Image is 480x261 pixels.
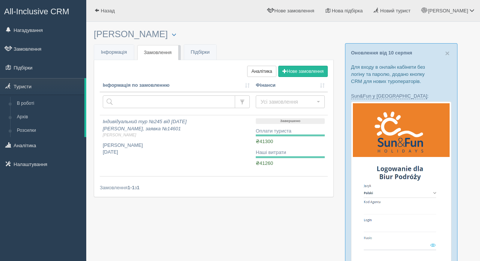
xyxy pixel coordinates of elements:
[127,185,135,190] b: 1-1
[256,95,325,108] button: Усі замовлення
[261,98,315,106] span: Усі замовлення
[103,142,250,156] p: [PERSON_NAME] [DATE]
[4,7,69,16] span: All-Inclusive CRM
[137,45,178,60] a: Замовлення
[101,8,115,14] span: Назад
[103,95,235,108] input: Пошук за номером замовлення, ПІБ або паспортом туриста
[445,49,450,57] span: ×
[94,29,334,39] h3: [PERSON_NAME]
[256,149,325,156] div: Наші витрати
[256,139,273,144] span: ₴41300
[332,8,363,14] span: Нова підбірка
[103,132,250,138] span: [PERSON_NAME]
[94,45,134,60] a: Інформація
[351,92,451,100] p: :
[278,66,328,77] button: Нове замовлення
[100,115,253,176] a: Індивідуальний тур №245 від [DATE][PERSON_NAME], заявка №14601[PERSON_NAME] [PERSON_NAME][DATE]
[256,160,273,166] span: ₴41260
[428,8,468,14] span: [PERSON_NAME]
[103,82,250,89] a: Інформація по замовленню
[351,50,412,56] a: Оновлення від 10 серпня
[184,45,216,60] a: Підбірки
[274,8,314,14] span: Нове замовлення
[256,128,325,135] div: Оплати туриста
[101,49,127,55] span: Інформація
[351,63,451,85] p: Для входу в онлайн кабінети без логіну та паролю, додано кнопку CRM для нових туроператорів.
[351,93,427,99] a: Sun&Fun у [GEOGRAPHIC_DATA]
[103,119,250,138] i: Індивідуальний тур №245 від [DATE] [PERSON_NAME], заявка №14601
[137,185,139,190] b: 1
[13,97,84,110] a: В роботі
[380,8,411,14] span: Новий турист
[247,66,276,77] a: Аналітика
[256,82,325,89] a: Фінанси
[13,124,84,137] a: Розсилки
[0,0,86,21] a: All-Inclusive CRM
[256,118,325,124] p: Завершено
[445,49,450,57] button: Close
[100,184,328,191] div: Замовлення з
[13,110,84,124] a: Архів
